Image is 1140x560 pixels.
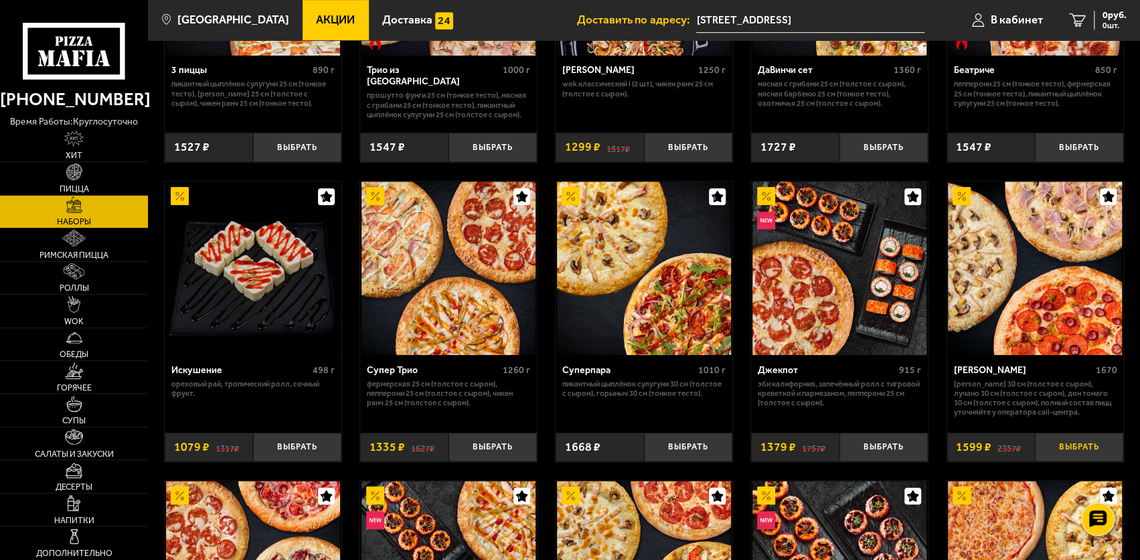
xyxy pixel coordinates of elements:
p: Пепперони 25 см (тонкое тесто), Фермерская 25 см (тонкое тесто), Пикантный цыплёнок сулугуни 25 с... [953,79,1117,108]
span: Акции [316,14,355,25]
span: 0 руб. [1103,11,1127,20]
span: 1599 ₽ [956,441,991,453]
img: Акционный [366,187,384,205]
span: Наборы [57,218,91,226]
img: 15daf4d41897b9f0e9f617042186c801.svg [435,12,453,30]
span: 915 г [899,364,921,376]
button: Выбрать [253,433,341,462]
button: Выбрать [644,133,732,161]
img: Супер Трио [361,182,536,356]
span: 1000 г [503,64,530,76]
a: АкционныйХет Трик [947,182,1123,356]
span: 1010 г [698,364,726,376]
s: 1517 ₽ [606,141,630,153]
s: 2357 ₽ [997,441,1021,453]
span: В кабинет [991,14,1043,25]
a: АкционныйИскушение [165,182,341,356]
img: Джекпот [752,182,926,356]
p: Wok классический L (2 шт), Чикен Ранч 25 см (толстое с сыром). [562,79,726,98]
button: Выбрать [1035,133,1123,161]
span: 1379 ₽ [760,441,796,453]
img: Острое блюдо [953,32,971,50]
div: [PERSON_NAME] [953,364,1092,376]
img: Акционный [757,486,775,504]
span: 1670 [1095,364,1117,376]
span: 1668 ₽ [565,441,600,453]
span: 1547 ₽ [956,141,991,153]
button: Выбрать [1035,433,1123,462]
img: Новинка [757,511,775,529]
button: Выбрать [449,133,537,161]
div: 3 пиццы [171,64,309,76]
s: 1757 ₽ [802,441,825,453]
span: Десерты [56,483,92,492]
div: Искушение [171,364,309,376]
div: Трио из [GEOGRAPHIC_DATA] [367,64,499,87]
span: 1527 ₽ [174,141,210,153]
div: ДаВинчи сет [758,64,890,76]
img: Акционный [366,486,384,504]
button: Выбрать [449,433,537,462]
p: Ореховый рай, Тропический ролл, Сочный фрукт. [171,379,335,398]
span: 890 г [313,64,335,76]
span: Напитки [54,516,94,525]
div: Супер Трио [367,364,499,376]
s: 1317 ₽ [216,441,239,453]
span: Россия, Санкт-Петербург, Учительская улица, 19к1 [696,8,924,33]
span: [GEOGRAPHIC_DATA] [177,14,289,25]
div: Суперпара [562,364,695,376]
span: 850 г [1094,64,1117,76]
p: Эби Калифорния, Запечённый ролл с тигровой креветкой и пармезаном, Пепперони 25 см (толстое с сыр... [758,379,921,408]
span: 1079 ₽ [174,441,210,453]
span: Римская пицца [39,251,108,260]
span: Горячее [57,384,92,393]
span: Доставка [382,14,432,25]
button: Выбрать [839,433,928,462]
span: 1360 г [894,64,921,76]
img: Острое блюдо [366,32,384,50]
span: 498 г [313,364,335,376]
img: Акционный [757,187,775,205]
p: Мясная с грибами 25 см (толстое с сыром), Мясная Барбекю 25 см (тонкое тесто), Охотничья 25 см (т... [758,79,921,108]
img: Акционный [562,486,580,504]
div: [PERSON_NAME] [562,64,695,76]
img: Хет Трик [948,182,1122,356]
button: Выбрать [839,133,928,161]
img: Акционный [953,486,971,504]
p: [PERSON_NAME] 30 см (толстое с сыром), Лучано 30 см (толстое с сыром), Дон Томаго 30 см (толстое ... [953,379,1117,417]
span: Салаты и закуски [35,450,114,459]
img: Новинка [366,511,384,529]
img: Акционный [953,187,971,205]
span: 1299 ₽ [565,141,600,153]
img: Новинка [757,212,775,230]
img: Акционный [171,486,189,504]
span: Доставить по адресу: [577,14,696,25]
span: Пицца [60,185,89,194]
s: 1627 ₽ [411,441,434,453]
span: 1250 г [698,64,726,76]
span: WOK [64,318,84,326]
a: АкционныйНовинкаДжекпот [751,182,927,356]
img: Суперпара [557,182,731,356]
p: Пикантный цыплёнок сулугуни 30 см (толстое с сыром), Горыныч 30 см (тонкое тесто). [562,379,726,398]
div: Беатриче [953,64,1091,76]
img: Акционный [562,187,580,205]
span: Супы [62,417,86,425]
span: 1260 г [503,364,530,376]
p: Фермерская 25 см (толстое с сыром), Пепперони 25 см (толстое с сыром), Чикен Ранч 25 см (толстое ... [367,379,530,408]
input: Ваш адрес доставки [696,8,924,33]
img: Искушение [166,182,340,356]
span: 0 шт. [1103,21,1127,29]
p: Прошутто Фунги 25 см (тонкое тесто), Мясная с грибами 25 см (тонкое тесто), Пикантный цыплёнок су... [367,90,530,119]
span: Роллы [60,284,89,293]
span: Дополнительно [36,549,112,558]
a: АкционныйСупер Трио [360,182,536,356]
button: Выбрать [253,133,341,161]
span: Хит [66,151,82,160]
button: Выбрать [644,433,732,462]
span: 1547 ₽ [370,141,405,153]
span: 1727 ₽ [760,141,796,153]
div: Джекпот [758,364,896,376]
p: Пикантный цыплёнок сулугуни 25 см (тонкое тесто), [PERSON_NAME] 25 см (толстое с сыром), Чикен Ра... [171,79,335,108]
a: АкционныйСуперпара [556,182,732,356]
